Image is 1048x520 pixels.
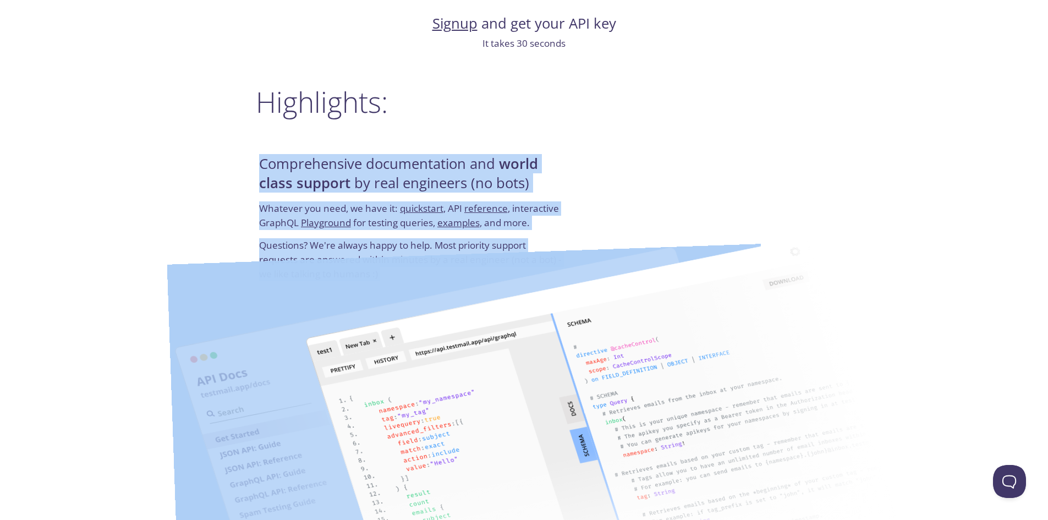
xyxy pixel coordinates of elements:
[259,201,566,238] p: Whatever you need, we have it: , API , interactive GraphQL for testing queries, , and more.
[301,216,351,229] a: Playground
[256,36,793,51] p: It takes 30 seconds
[259,238,566,281] p: Questions? We're always happy to help. Most priority support requests are answered within minutes...
[256,85,793,118] h2: Highlights:
[400,202,443,215] a: quickstart
[259,155,566,201] h4: Comprehensive documentation and by real engineers (no bots)
[432,14,478,33] a: Signup
[437,216,480,229] a: examples
[259,154,538,192] strong: world class support
[464,202,508,215] a: reference
[993,465,1026,498] iframe: Help Scout Beacon - Open
[256,14,793,33] h4: and get your API key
